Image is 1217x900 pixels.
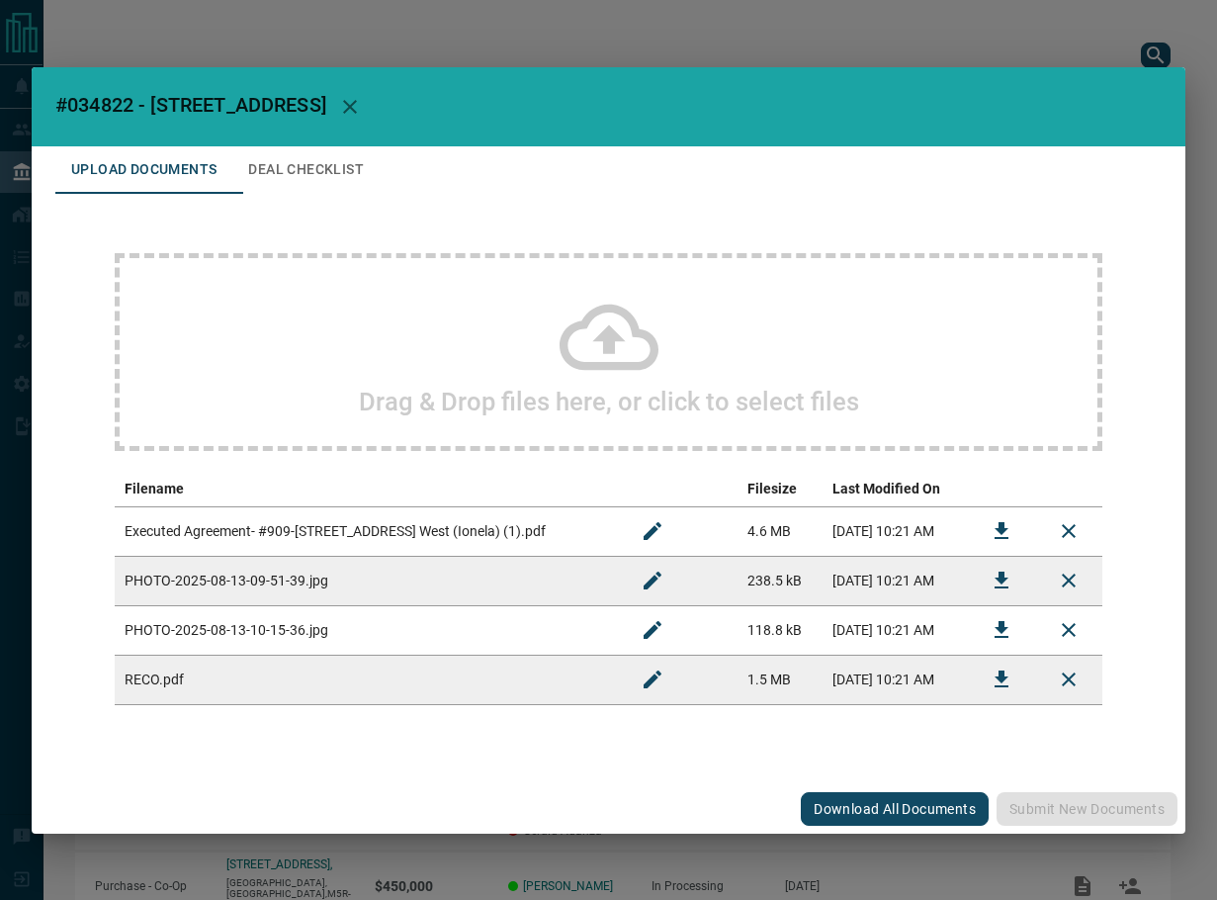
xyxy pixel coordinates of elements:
[738,556,823,605] td: 238.5 kB
[968,471,1035,507] th: download action column
[738,655,823,704] td: 1.5 MB
[823,556,968,605] td: [DATE] 10:21 AM
[115,506,619,556] td: Executed Agreement- #909-[STREET_ADDRESS] West (Ionela) (1).pdf
[823,471,968,507] th: Last Modified On
[978,606,1025,654] button: Download
[738,605,823,655] td: 118.8 kB
[115,556,619,605] td: PHOTO-2025-08-13-09-51-39.jpg
[801,792,989,826] button: Download All Documents
[1045,507,1092,555] button: Remove File
[1045,606,1092,654] button: Remove File
[115,253,1102,451] div: Drag & Drop files here, or click to select files
[115,655,619,704] td: RECO.pdf
[823,655,968,704] td: [DATE] 10:21 AM
[978,507,1025,555] button: Download
[629,656,676,703] button: Rename
[115,605,619,655] td: PHOTO-2025-08-13-10-15-36.jpg
[629,507,676,555] button: Rename
[55,146,232,194] button: Upload Documents
[629,557,676,604] button: Rename
[823,506,968,556] td: [DATE] 10:21 AM
[359,387,859,416] h2: Drag & Drop files here, or click to select files
[619,471,738,507] th: edit column
[1045,557,1092,604] button: Remove File
[1035,471,1102,507] th: delete file action column
[738,471,823,507] th: Filesize
[978,557,1025,604] button: Download
[115,471,619,507] th: Filename
[629,606,676,654] button: Rename
[232,146,380,194] button: Deal Checklist
[823,605,968,655] td: [DATE] 10:21 AM
[1045,656,1092,703] button: Remove File
[978,656,1025,703] button: Download
[738,506,823,556] td: 4.6 MB
[55,93,326,117] span: #034822 - [STREET_ADDRESS]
